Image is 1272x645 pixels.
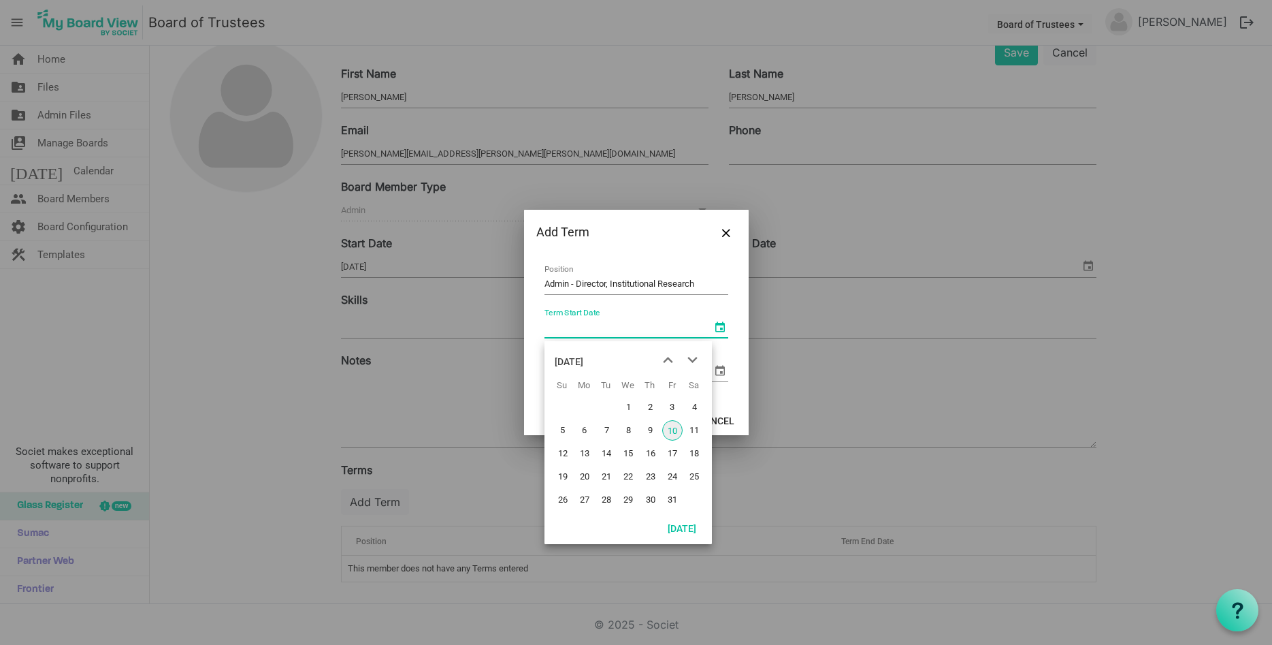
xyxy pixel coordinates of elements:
th: Tu [595,375,617,396]
span: Thursday, October 30, 2025 [640,490,661,510]
button: Cancel [689,411,743,430]
span: Monday, October 6, 2025 [574,420,595,441]
th: Mo [573,375,595,396]
span: select [712,362,728,379]
span: Monday, October 13, 2025 [574,443,595,464]
span: Tuesday, October 21, 2025 [596,467,617,487]
button: Today [659,518,705,537]
span: Sunday, October 5, 2025 [553,420,573,441]
span: Wednesday, October 15, 2025 [618,443,638,464]
th: Sa [683,375,704,396]
th: Th [639,375,661,396]
div: Add Term [536,222,696,242]
button: previous month [656,348,681,373]
span: Tuesday, October 7, 2025 [596,420,617,441]
span: Friday, October 10, 2025 [662,420,683,441]
span: Thursday, October 23, 2025 [640,467,661,487]
span: Friday, October 24, 2025 [662,467,683,487]
button: Close [716,222,736,242]
span: Thursday, October 2, 2025 [640,397,661,418]
span: Wednesday, October 29, 2025 [618,490,638,510]
div: title [555,348,583,375]
span: Monday, October 27, 2025 [574,490,595,510]
span: Sunday, October 12, 2025 [553,443,573,464]
span: Sunday, October 19, 2025 [553,467,573,487]
span: Wednesday, October 1, 2025 [618,397,638,418]
span: Saturday, October 11, 2025 [684,420,704,441]
div: Dialog edit [524,210,749,435]
th: Su [551,375,573,396]
span: Wednesday, October 8, 2025 [618,420,638,441]
span: Sunday, October 26, 2025 [553,490,573,510]
th: We [617,375,638,396]
span: Monday, October 20, 2025 [574,467,595,487]
span: Tuesday, October 14, 2025 [596,443,617,464]
span: Thursday, October 16, 2025 [640,443,661,464]
span: Tuesday, October 28, 2025 [596,490,617,510]
td: Friday, October 10, 2025 [661,419,683,442]
span: Friday, October 31, 2025 [662,490,683,510]
button: next month [681,348,705,373]
span: Saturday, October 18, 2025 [684,443,704,464]
span: Friday, October 3, 2025 [662,397,683,418]
span: Wednesday, October 22, 2025 [618,467,638,487]
th: Fr [661,375,683,396]
span: Saturday, October 25, 2025 [684,467,704,487]
span: Thursday, October 9, 2025 [640,420,661,441]
span: Saturday, October 4, 2025 [684,397,704,418]
span: Friday, October 17, 2025 [662,443,683,464]
span: select [712,319,728,335]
